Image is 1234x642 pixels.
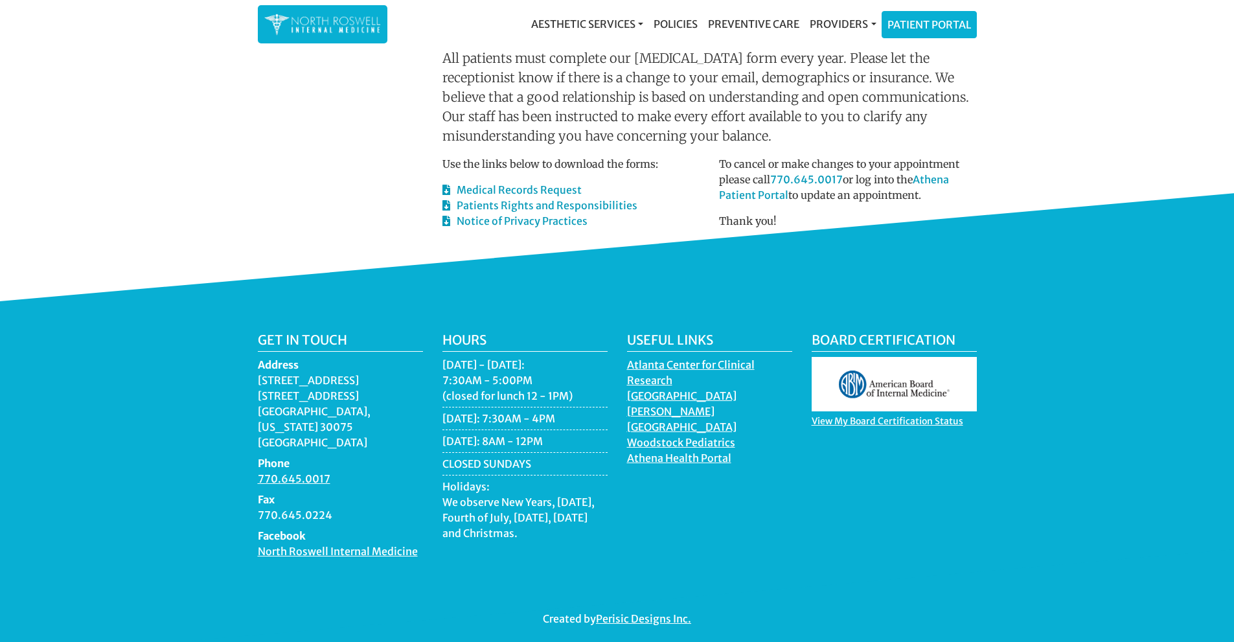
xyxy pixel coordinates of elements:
p: All patients must complete our [MEDICAL_DATA] form every year. Please let the receptionist know i... [442,49,977,146]
a: 770.645.0017 [770,173,843,186]
a: Woodstock Pediatrics [627,436,735,452]
a: 770.645.0017 [258,472,330,488]
li: [DATE]: 8AM - 12PM [442,433,608,453]
h5: Board Certification [812,332,977,352]
dt: Phone [258,455,423,471]
dt: Facebook [258,528,423,544]
a: Atlanta Center for Clinical Research [627,358,755,390]
a: Athena Health Portal [627,452,731,468]
a: Preventive Care [703,11,805,37]
dd: [STREET_ADDRESS] [STREET_ADDRESS] [GEOGRAPHIC_DATA], [US_STATE] 30075 [GEOGRAPHIC_DATA] [258,373,423,450]
p: To cancel or make changes to your appointment please call or log into the to update an appointment. [719,156,977,203]
a: Policies [648,11,703,37]
a: View My Board Certification Status [812,415,963,430]
p: Created by [258,611,977,626]
a: Providers [805,11,881,37]
a: Patient Portal [882,12,976,38]
dt: Address [258,357,423,373]
p: Use the links below to download the forms: [442,156,700,172]
img: aboim_logo.gif [812,357,977,411]
a: Notice of Privacy Practices [442,214,588,227]
a: Medical Records Request [442,183,582,196]
dd: 770.645.0224 [258,507,423,523]
dt: Fax [258,492,423,507]
li: [DATE] - [DATE]: 7:30AM - 5:00PM (closed for lunch 12 - 1PM) [442,357,608,407]
p: Thank you! [719,213,977,229]
a: [GEOGRAPHIC_DATA][PERSON_NAME] [627,389,737,421]
li: [DATE]: 7:30AM - 4PM [442,411,608,430]
li: Holidays: We observe New Years, [DATE], Fourth of July, [DATE], [DATE] and Christmas. [442,479,608,544]
h5: Get in touch [258,332,423,352]
li: CLOSED SUNDAYS [442,456,608,476]
h5: Hours [442,332,608,352]
a: Aesthetic Services [526,11,648,37]
img: North Roswell Internal Medicine [264,12,381,37]
a: Patients Rights and Responsibilities [442,199,637,212]
a: Athena Patient Portal [719,173,949,201]
a: Perisic Designs Inc. [596,612,691,628]
a: North Roswell Internal Medicine [258,545,418,561]
h5: Useful Links [627,332,792,352]
a: [GEOGRAPHIC_DATA] [627,420,737,437]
